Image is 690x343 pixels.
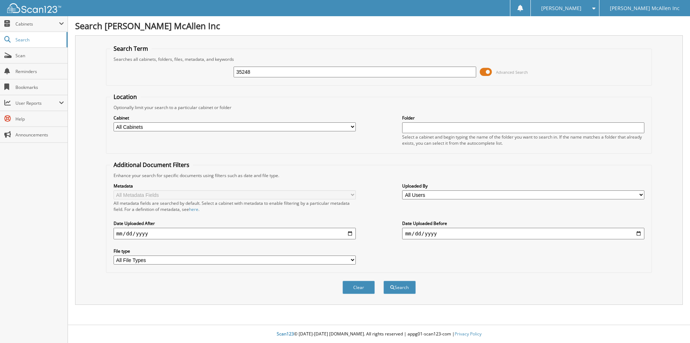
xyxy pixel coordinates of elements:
[7,3,61,13] img: scan123-logo-white.svg
[114,200,356,212] div: All metadata fields are searched by default. Select a cabinet with metadata to enable filtering b...
[114,115,356,121] label: Cabinet
[114,228,356,239] input: start
[402,115,644,121] label: Folder
[15,21,59,27] span: Cabinets
[402,183,644,189] label: Uploaded By
[15,84,64,90] span: Bookmarks
[15,116,64,122] span: Help
[654,308,690,343] iframe: Chat Widget
[15,68,64,75] span: Reminders
[110,45,152,53] legend: Search Term
[15,132,64,138] span: Announcements
[68,325,690,343] div: © [DATE]-[DATE] [DOMAIN_NAME]. All rights reserved | appg01-scan123-com |
[541,6,581,10] span: [PERSON_NAME]
[610,6,680,10] span: [PERSON_NAME] McAllen Inc
[110,56,648,62] div: Searches all cabinets, folders, files, metadata, and keywords
[277,331,294,337] span: Scan123
[15,53,64,59] span: Scan
[114,183,356,189] label: Metadata
[75,20,683,32] h1: Search [PERSON_NAME] McAllen Inc
[110,172,648,179] div: Enhance your search for specific documents using filters such as date and file type.
[110,93,141,101] legend: Location
[496,69,528,75] span: Advanced Search
[114,248,356,254] label: File type
[189,206,198,212] a: here
[383,281,416,294] button: Search
[402,228,644,239] input: end
[455,331,482,337] a: Privacy Policy
[402,220,644,226] label: Date Uploaded Before
[15,37,63,43] span: Search
[114,220,356,226] label: Date Uploaded After
[110,161,193,169] legend: Additional Document Filters
[342,281,375,294] button: Clear
[110,104,648,110] div: Optionally limit your search to a particular cabinet or folder
[15,100,59,106] span: User Reports
[402,134,644,146] div: Select a cabinet and begin typing the name of the folder you want to search in. If the name match...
